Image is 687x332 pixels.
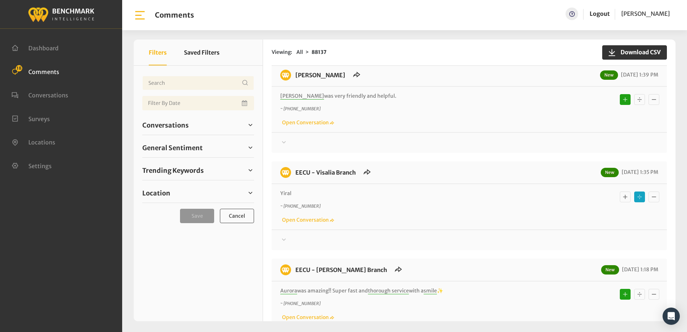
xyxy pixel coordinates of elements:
span: Surveys [28,115,50,122]
a: Open Conversation [280,217,334,223]
span: All [296,49,303,55]
button: Download CSV [602,45,667,60]
a: [PERSON_NAME] [295,72,345,79]
a: Surveys [11,115,50,122]
a: Conversations [11,91,68,98]
input: Date range input field [142,96,254,110]
a: Dashboard [11,44,59,51]
div: Open Intercom Messenger [663,308,680,325]
div: Basic example [618,92,661,107]
a: Logout [590,8,610,20]
a: Logout [590,10,610,17]
button: Open Calendar [240,96,250,110]
span: 18 [16,65,22,72]
strong: 88137 [312,49,327,55]
span: Aurora [280,287,297,294]
a: Open Conversation [280,314,334,321]
h6: EECU - Armstrong Branch [291,264,391,275]
a: [PERSON_NAME] [621,8,670,20]
span: Viewing: [272,49,292,56]
span: Settings [28,162,52,169]
p: was very friendly and helpful. [280,92,564,100]
p: Yiral [280,190,564,197]
img: bar [134,9,146,22]
span: New [600,70,618,80]
span: Comments [28,68,59,75]
img: benchmark [28,5,94,23]
i: ~ [PHONE_NUMBER] [280,203,321,209]
span: [DATE] 1:18 PM [620,266,658,273]
span: New [601,168,619,177]
span: General Sentiment [142,143,203,153]
span: [PERSON_NAME] [621,10,670,17]
p: was amazing!! Super fast and with a ✨ [280,287,564,295]
span: smile [424,287,437,294]
span: [PERSON_NAME] [280,93,324,100]
i: ~ [PHONE_NUMBER] [280,106,321,111]
button: Saved Filters [184,40,220,65]
span: New [601,265,619,275]
a: Comments 18 [11,68,59,75]
i: ~ [PHONE_NUMBER] [280,301,321,306]
img: benchmark [280,264,291,275]
h1: Comments [155,11,194,19]
button: Filters [149,40,167,65]
a: Location [142,188,254,198]
input: Username [142,76,254,90]
span: [DATE] 1:39 PM [619,72,658,78]
a: Conversations [142,120,254,130]
span: Locations [28,139,55,146]
span: Conversations [142,120,189,130]
a: Settings [11,162,52,169]
span: Dashboard [28,45,59,52]
button: Cancel [220,209,254,223]
img: benchmark [280,167,291,178]
img: benchmark [280,70,291,80]
a: Open Conversation [280,119,334,126]
a: Locations [11,138,55,145]
a: Trending Keywords [142,165,254,176]
div: Basic example [618,287,661,301]
span: Download CSV [616,48,661,56]
div: Basic example [618,190,661,204]
a: EECU - [PERSON_NAME] Branch [295,266,387,273]
h6: EECU - Visalia Branch [291,167,360,178]
span: Conversations [28,92,68,99]
span: thorough service [368,287,409,294]
a: EECU - Visalia Branch [295,169,356,176]
span: Location [142,188,170,198]
h6: EECU - Perrin [291,70,350,80]
span: [DATE] 1:35 PM [620,169,658,175]
a: General Sentiment [142,142,254,153]
span: Trending Keywords [142,166,204,175]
